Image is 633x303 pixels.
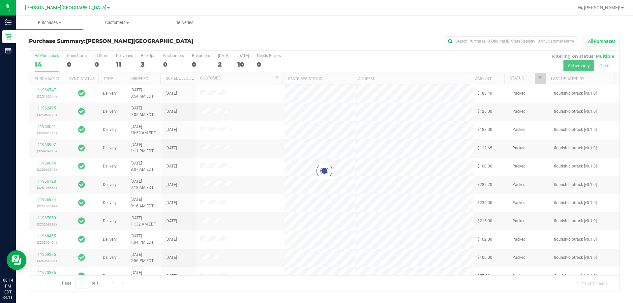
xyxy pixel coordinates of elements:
[84,20,151,26] span: Customers
[151,16,219,30] a: Deliveries
[25,5,106,11] span: [PERSON_NAME][GEOGRAPHIC_DATA]
[3,277,13,295] p: 08:14 PM EDT
[16,20,83,26] span: Purchases
[5,47,12,54] inline-svg: Reports
[578,5,620,10] span: Hi, [PERSON_NAME]!
[86,38,194,44] span: [PERSON_NAME][GEOGRAPHIC_DATA]
[445,36,577,46] input: Search Purchase ID, Original ID, State Registry ID or Customer Name...
[83,16,151,30] a: Customers
[16,16,83,30] a: Purchases
[7,250,26,270] iframe: Resource center
[5,19,12,26] inline-svg: Inventory
[29,38,226,44] h3: Purchase Summary:
[3,295,13,300] p: 09/18
[584,36,620,47] button: All Purchases
[166,20,202,26] span: Deliveries
[5,33,12,40] inline-svg: Retail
